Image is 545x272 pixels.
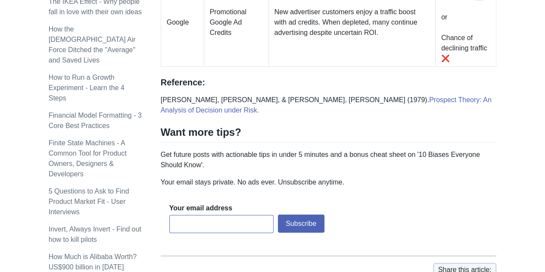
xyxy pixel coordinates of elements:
[161,177,497,188] p: Your email stays private. No ads ever. Unsubscribe anytime.
[161,77,497,88] h3: Reference:
[49,139,127,178] a: Finite State Machines - A Common Tool for Product Owners, Designers & Developers
[161,150,497,170] p: Get future posts with actionable tips in under 5 minutes and a bonus cheat sheet on '10 Biases Ev...
[161,95,497,116] p: [PERSON_NAME], [PERSON_NAME], & [PERSON_NAME], [PERSON_NAME] (1979).
[49,74,125,102] a: How to Run a Growth Experiment - Learn the 4 Steps
[49,25,136,64] a: How the [DEMOGRAPHIC_DATA] Air Force Ditched the "Average" and Saved Lives
[161,126,497,142] h2: Want more tips?
[169,203,232,213] label: Your email address
[49,225,141,243] a: Invert, Always Invert - Find out how to kill pilots
[49,188,129,216] a: 5 Questions to Ask to Find Product Market Fit - User Interviews
[278,215,324,233] button: Subscribe
[49,112,142,129] a: Financial Model Formatting - 3 Core Best Practices
[49,253,137,271] a: How Much is Alibaba Worth? US$900 billion in [DATE]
